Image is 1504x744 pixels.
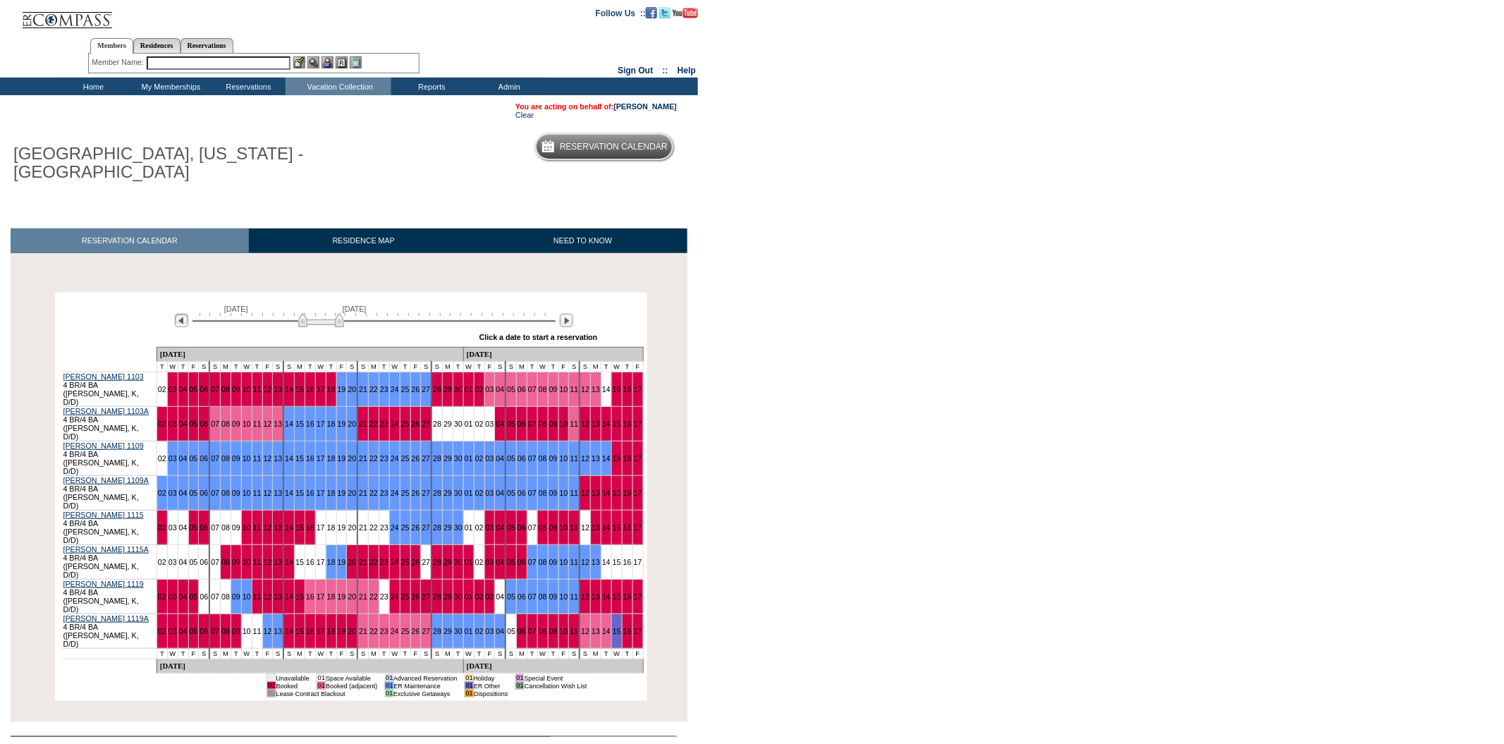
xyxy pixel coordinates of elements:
[391,523,399,532] a: 24
[422,558,430,566] a: 27
[422,454,430,463] a: 27
[359,489,367,497] a: 21
[232,385,240,394] a: 09
[63,372,144,381] a: [PERSON_NAME] 1103
[496,558,504,566] a: 04
[169,420,177,428] a: 03
[295,420,304,428] a: 15
[581,420,589,428] a: 12
[317,523,325,532] a: 17
[243,523,251,532] a: 10
[412,385,420,394] a: 26
[338,454,346,463] a: 19
[285,385,293,394] a: 14
[673,8,698,18] img: Subscribe to our YouTube Channel
[678,66,696,75] a: Help
[560,523,568,532] a: 10
[507,489,515,497] a: 05
[306,523,314,532] a: 16
[221,420,230,428] a: 08
[306,454,314,463] a: 16
[243,385,251,394] a: 10
[208,78,286,95] td: Reservations
[243,420,251,428] a: 10
[307,56,319,68] img: View
[274,558,282,566] a: 13
[433,454,441,463] a: 28
[518,420,526,428] a: 06
[433,420,441,428] a: 28
[475,558,484,566] a: 02
[63,476,149,484] a: [PERSON_NAME] 1109A
[295,489,304,497] a: 15
[454,523,463,532] a: 30
[181,38,233,53] a: Reservations
[295,523,304,532] a: 15
[380,558,389,566] a: 23
[264,385,272,394] a: 12
[465,420,473,428] a: 01
[243,489,251,497] a: 10
[549,420,558,428] a: 09
[285,454,293,463] a: 14
[401,420,410,428] a: 25
[380,385,389,394] a: 23
[454,454,463,463] a: 30
[570,420,578,428] a: 11
[659,7,671,18] img: Follow us on Twitter
[169,489,177,497] a: 03
[486,558,494,566] a: 03
[322,56,334,68] img: Impersonate
[338,420,346,428] a: 19
[401,558,410,566] a: 25
[518,523,526,532] a: 06
[200,558,208,566] a: 06
[359,454,367,463] a: 21
[211,558,219,566] a: 07
[285,420,293,428] a: 14
[317,385,325,394] a: 17
[211,454,219,463] a: 07
[486,420,494,428] a: 03
[475,385,484,394] a: 02
[454,420,463,428] a: 30
[190,454,198,463] a: 05
[444,385,452,394] a: 29
[130,78,208,95] td: My Memberships
[496,420,504,428] a: 04
[380,489,389,497] a: 23
[221,454,230,463] a: 08
[475,489,484,497] a: 02
[560,489,568,497] a: 10
[317,420,325,428] a: 17
[380,420,389,428] a: 23
[570,454,578,463] a: 11
[634,420,642,428] a: 17
[317,489,325,497] a: 17
[327,454,336,463] a: 18
[253,420,262,428] a: 11
[549,523,558,532] a: 09
[391,489,399,497] a: 24
[200,523,208,532] a: 06
[549,454,558,463] a: 09
[243,558,251,566] a: 10
[592,385,600,394] a: 13
[507,420,515,428] a: 05
[169,558,177,566] a: 03
[327,420,336,428] a: 18
[369,385,378,394] a: 22
[602,385,611,394] a: 14
[444,454,452,463] a: 29
[293,56,305,68] img: b_edit.gif
[433,489,441,497] a: 28
[613,454,621,463] a: 15
[285,489,293,497] a: 14
[528,454,537,463] a: 07
[581,454,589,463] a: 12
[634,489,642,497] a: 17
[454,489,463,497] a: 30
[350,56,362,68] img: b_calculator.gif
[359,523,367,532] a: 21
[190,558,198,566] a: 05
